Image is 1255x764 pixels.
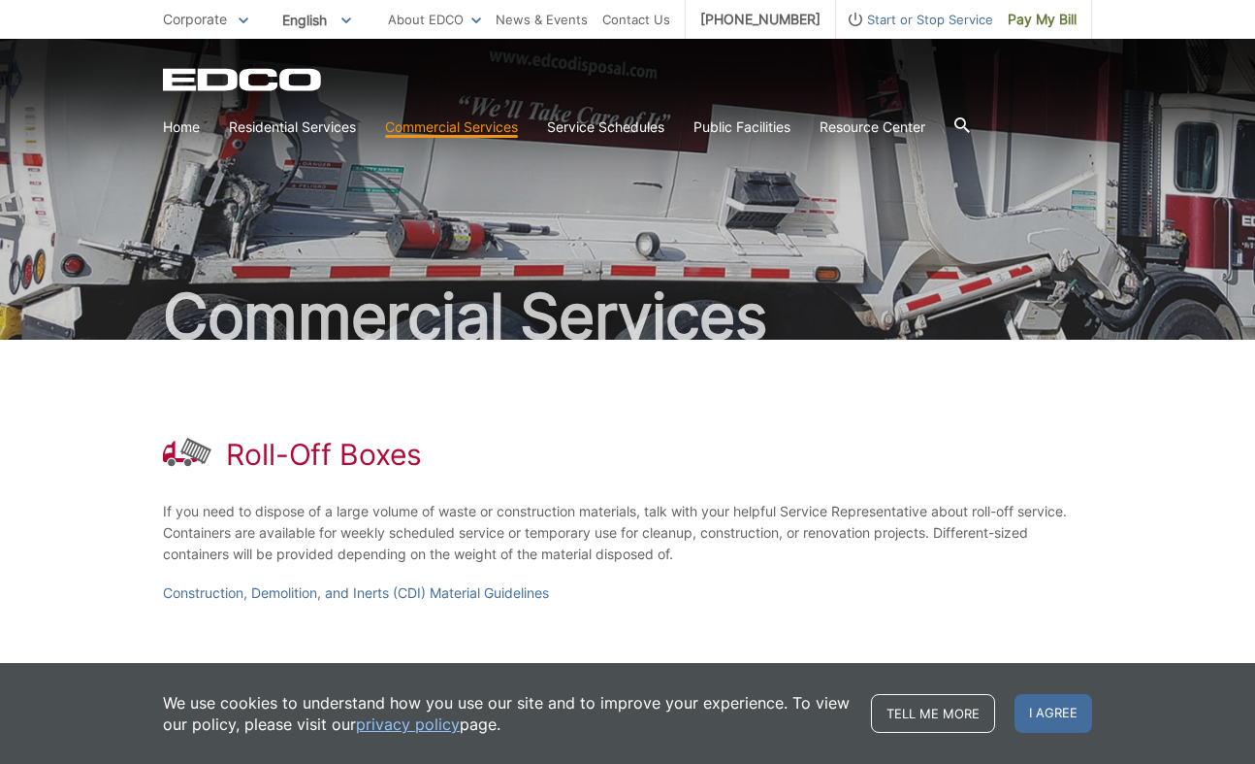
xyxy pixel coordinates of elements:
[820,116,925,138] a: Resource Center
[602,9,670,30] a: Contact Us
[163,582,549,604] a: Construction, Demolition, and Inerts (CDI) Material Guidelines
[1008,9,1077,30] span: Pay My Bill
[693,116,790,138] a: Public Facilities
[871,694,995,733] a: Tell me more
[385,116,518,138] a: Commercial Services
[163,116,200,138] a: Home
[163,692,852,735] p: We use cookies to understand how you use our site and to improve your experience. To view our pol...
[163,11,227,27] span: Corporate
[163,501,1092,565] p: If you need to dispose of a large volume of waste or construction materials, talk with your helpf...
[268,4,366,36] span: English
[229,116,356,138] a: Residential Services
[163,68,324,91] a: EDCD logo. Return to the homepage.
[388,9,481,30] a: About EDCO
[547,116,664,138] a: Service Schedules
[356,714,460,735] a: privacy policy
[226,437,422,472] h1: Roll-Off Boxes
[163,285,1092,348] h2: Commercial Services
[496,9,588,30] a: News & Events
[1014,694,1092,733] span: I agree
